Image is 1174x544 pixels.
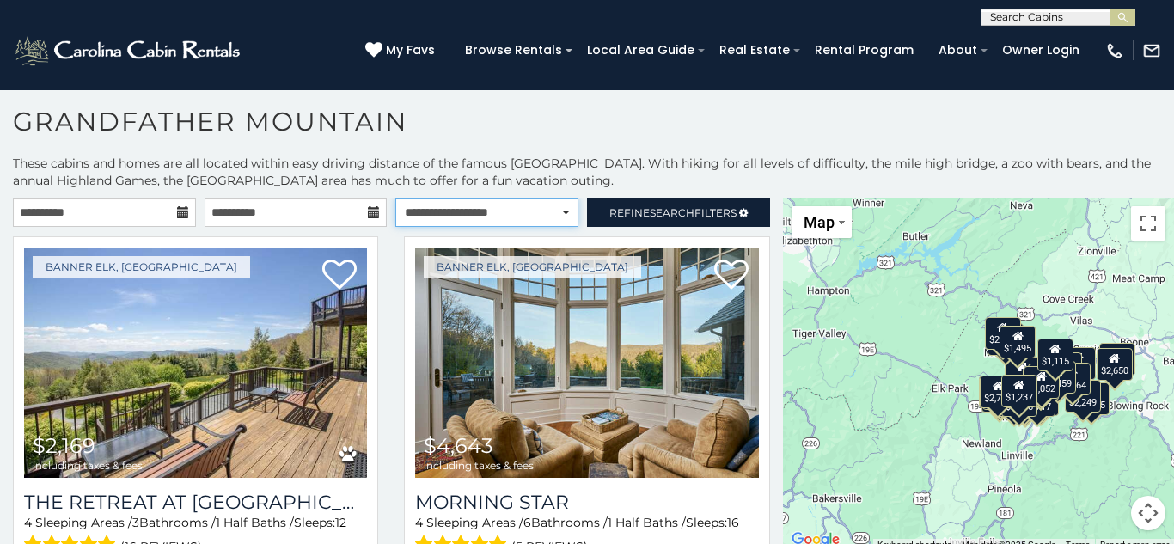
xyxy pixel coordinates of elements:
[1005,356,1041,388] div: $4,643
[714,258,749,294] a: Add to favorites
[792,206,852,238] button: Change map style
[13,34,245,68] img: White-1-2.png
[1131,496,1165,530] button: Map camera controls
[33,256,250,278] a: Banner Elk, [GEOGRAPHIC_DATA]
[608,515,686,530] span: 1 Half Baths /
[806,37,922,64] a: Rental Program
[980,376,1016,408] div: $2,749
[983,376,1019,409] div: $1,564
[609,206,737,219] span: Refine Filters
[930,37,986,64] a: About
[1100,342,1136,375] div: $3,985
[424,433,493,458] span: $4,643
[1061,346,1097,379] div: $2,473
[1001,374,1037,406] div: $1,237
[415,515,423,530] span: 4
[1105,41,1124,60] img: phone-regular-white.png
[1001,383,1037,416] div: $2,296
[1024,366,1060,399] div: $1,052
[132,515,139,530] span: 3
[1037,339,1073,371] div: $1,115
[1131,206,1165,241] button: Toggle fullscreen view
[587,198,770,227] a: RefineSearchFilters
[322,258,357,294] a: Add to favorites
[711,37,798,64] a: Real Estate
[994,37,1088,64] a: Owner Login
[1073,382,1110,415] div: $2,135
[997,384,1033,417] div: $1,977
[415,491,758,514] a: Morning Star
[24,491,367,514] a: The Retreat at [GEOGRAPHIC_DATA][PERSON_NAME]
[1023,368,1059,400] div: $1,722
[1055,362,1091,394] div: $1,264
[415,248,758,478] img: Morning Star
[523,515,531,530] span: 6
[335,515,346,530] span: 12
[24,491,367,514] h3: The Retreat at Mountain Meadows
[386,41,435,59] span: My Favs
[1065,379,1101,412] div: $2,249
[33,433,95,458] span: $2,169
[424,460,534,471] span: including taxes & fees
[24,248,367,478] a: The Retreat at Mountain Meadows $2,169 including taxes & fees
[1097,347,1133,380] div: $2,650
[1023,367,1059,400] div: $2,181
[415,248,758,478] a: Morning Star $4,643 including taxes & fees
[33,460,143,471] span: including taxes & fees
[424,256,641,278] a: Banner Elk, [GEOGRAPHIC_DATA]
[804,213,835,231] span: Map
[1000,325,1036,358] div: $1,495
[985,317,1021,350] div: $2,467
[216,515,294,530] span: 1 Half Baths /
[365,41,439,60] a: My Favs
[727,515,739,530] span: 16
[24,515,32,530] span: 4
[1020,383,1056,416] div: $1,717
[650,206,694,219] span: Search
[1142,41,1161,60] img: mail-regular-white.png
[24,248,367,478] img: The Retreat at Mountain Meadows
[578,37,703,64] a: Local Area Guide
[456,37,571,64] a: Browse Rentals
